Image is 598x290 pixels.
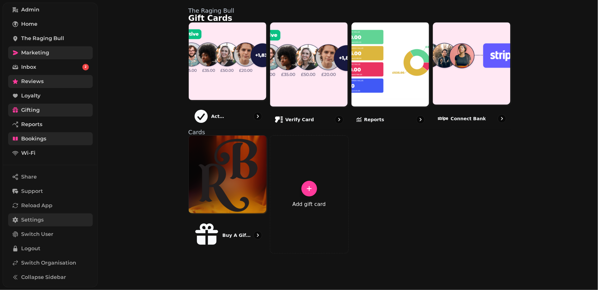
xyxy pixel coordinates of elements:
[499,115,505,122] svg: go to
[21,149,35,157] span: Wi-Fi
[21,273,66,281] span: Collapse Sidebar
[8,256,93,269] a: Switch Organisation
[188,14,511,22] h1: Gift Cards
[8,118,93,131] a: Reports
[21,6,39,14] span: Admin
[85,65,87,69] span: 2
[21,49,49,57] span: Marketing
[188,129,511,135] p: Cards
[8,242,93,255] button: Logout
[21,202,52,210] span: Reload App
[8,185,93,198] button: Support
[351,22,429,107] img: Reports
[8,147,93,160] a: Wi-Fi
[8,75,93,88] a: Reviews
[417,116,424,123] svg: go to
[222,232,251,239] p: Buy a gift card from us
[8,18,93,31] a: Home
[21,78,44,85] span: Reviews
[270,22,349,129] a: Verify cardVerify card
[432,22,510,105] img: Connect bank
[21,121,42,128] span: Reports
[188,8,511,14] p: The Raging Bull
[433,22,511,129] a: Connect bankConnect bank
[8,104,93,117] a: Gifting
[364,116,384,123] p: Reports
[21,106,40,114] span: Gifting
[21,173,37,181] span: Share
[8,213,93,226] a: Settings
[189,136,267,214] img: aHR0cHM6Ly9maWxlcy5zdGFtcGVkZS5haS83NjMwOTJjNS1jYjU0LTRkY2EtOTBkMS02NTI3ZjRkNDQ5ZDAvbWVkaWEvZDhlN...
[8,32,93,45] a: The Raging Bull
[21,35,64,42] span: The Raging Bull
[21,92,40,100] span: Loyalty
[255,113,261,120] svg: go to
[8,61,93,74] a: Inbox2
[285,116,314,123] p: Verify card
[292,181,326,208] a: Add gift card
[8,132,93,145] a: Bookings
[188,135,267,254] a: Buy a gift card from usBuy a gift card from us
[336,116,342,123] svg: go to
[8,89,93,102] a: Loyalty
[451,115,486,122] p: Connect bank
[292,200,326,208] p: Add gift card
[270,22,348,107] img: Verify card
[21,216,44,224] span: Settings
[8,46,93,59] a: Marketing
[21,259,76,267] span: Switch Organisation
[351,22,430,129] a: ReportsReports
[21,20,37,28] span: Home
[255,232,261,239] svg: go to
[8,228,93,241] button: Switch User
[188,22,266,100] img: Activations
[21,230,53,238] span: Switch User
[8,271,93,284] button: Collapse Sidebar
[211,113,225,120] p: Activations
[21,187,43,195] span: Support
[21,245,40,253] span: Logout
[21,63,36,71] span: Inbox
[8,3,93,16] a: Admin
[188,22,267,129] a: ActivationsActivations
[8,170,93,183] button: Share
[21,135,46,143] span: Bookings
[8,199,93,212] button: Reload App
